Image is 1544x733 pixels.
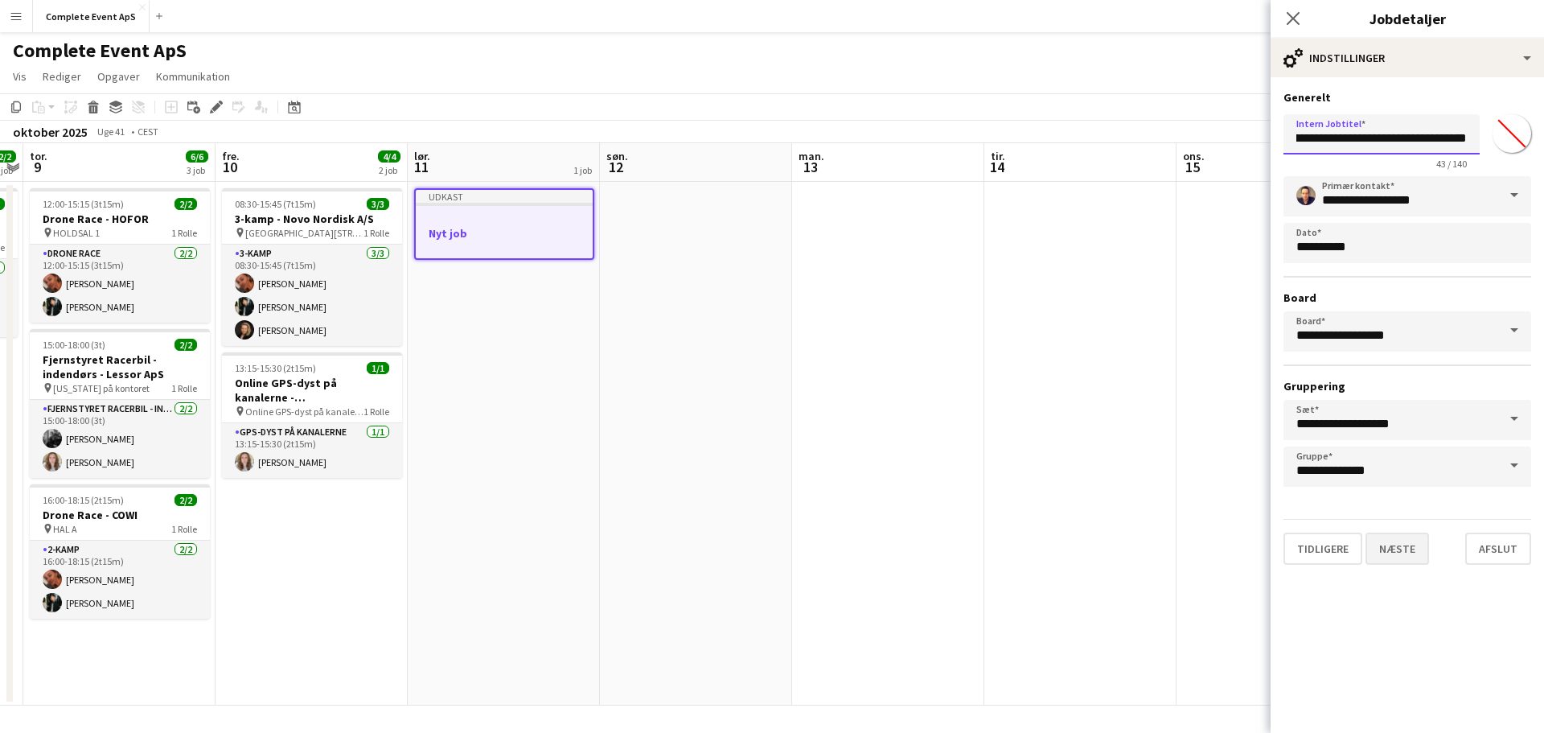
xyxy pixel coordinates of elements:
[171,382,197,394] span: 1 Rolle
[222,149,240,163] span: fre.
[1183,149,1205,163] span: ons.
[378,150,400,163] span: 4/4
[1283,90,1531,105] h3: Generelt
[43,339,105,351] span: 15:00-18:00 (3t)
[43,69,81,84] span: Rediger
[379,164,400,176] div: 2 job
[1423,158,1480,170] span: 43 / 140
[416,190,593,203] div: Udkast
[53,227,100,239] span: HOLDSAL 1
[27,158,47,176] span: 9
[414,188,594,260] app-job-card: UdkastNyt job
[1283,290,1531,305] h3: Board
[30,212,210,226] h3: Drone Race - HOFOR
[222,245,402,346] app-card-role: 3-kamp3/308:30-15:45 (7t15m)[PERSON_NAME][PERSON_NAME][PERSON_NAME]
[53,382,150,394] span: [US_STATE] på kontoret
[245,227,363,239] span: [GEOGRAPHIC_DATA][STREET_ADDRESS][GEOGRAPHIC_DATA]
[43,198,124,210] span: 12:00-15:15 (3t15m)
[175,494,197,506] span: 2/2
[988,158,1005,176] span: 14
[222,188,402,346] app-job-card: 08:30-15:45 (7t15m)3/33-kamp - Novo Nordisk A/S [GEOGRAPHIC_DATA][STREET_ADDRESS][GEOGRAPHIC_DATA...
[36,66,88,87] a: Rediger
[13,124,88,140] div: oktober 2025
[416,226,593,241] h3: Nyt job
[30,508,210,522] h3: Drone Race - COWI
[13,39,187,63] h1: Complete Event ApS
[30,245,210,323] app-card-role: Drone Race2/212:00-15:15 (3t15m)[PERSON_NAME][PERSON_NAME]
[573,164,592,176] div: 1 job
[33,1,150,32] button: Complete Event ApS
[175,198,197,210] span: 2/2
[43,494,124,506] span: 16:00-18:15 (2t15m)
[1365,533,1429,565] button: Næste
[30,329,210,478] app-job-card: 15:00-18:00 (3t)2/2Fjernstyret Racerbil - indendørs - Lessor ApS [US_STATE] på kontoret1 RolleFje...
[30,352,210,381] h3: Fjernstyret Racerbil - indendørs - Lessor ApS
[30,484,210,619] app-job-card: 16:00-18:15 (2t15m)2/2Drone Race - COWI HAL A1 Rolle2-kamp2/216:00-18:15 (2t15m)[PERSON_NAME][PER...
[186,150,208,163] span: 6/6
[606,149,628,163] span: søn.
[367,362,389,374] span: 1/1
[138,126,158,138] div: CEST
[1283,533,1362,565] button: Tidligere
[991,149,1005,163] span: tir.
[222,423,402,478] app-card-role: GPS-dyst på kanalerne1/113:15-15:30 (2t15m)[PERSON_NAME]
[1283,379,1531,393] h3: Gruppering
[156,69,230,84] span: Kommunikation
[6,66,33,87] a: Vis
[799,149,824,163] span: man.
[30,541,210,619] app-card-role: 2-kamp2/216:00-18:15 (2t15m)[PERSON_NAME][PERSON_NAME]
[235,362,316,374] span: 13:15-15:30 (2t15m)
[414,149,430,163] span: lør.
[97,69,140,84] span: Opgaver
[1271,39,1544,77] div: Indstillinger
[363,406,389,418] span: 1 Rolle
[1271,8,1544,29] h3: Jobdetaljer
[245,406,363,418] span: Online GPS-dyst på kanalerne
[53,523,77,535] span: HAL A
[1181,158,1205,176] span: 15
[222,376,402,405] h3: Online GPS-dyst på kanalerne - Udenrigsministeriet
[30,188,210,323] app-job-card: 12:00-15:15 (3t15m)2/2Drone Race - HOFOR HOLDSAL 11 RolleDrone Race2/212:00-15:15 (3t15m)[PERSON_...
[796,158,824,176] span: 13
[604,158,628,176] span: 12
[367,198,389,210] span: 3/3
[175,339,197,351] span: 2/2
[91,126,131,138] span: Uge 41
[220,158,240,176] span: 10
[150,66,236,87] a: Kommunikation
[363,227,389,239] span: 1 Rolle
[412,158,430,176] span: 11
[30,149,47,163] span: tor.
[171,523,197,535] span: 1 Rolle
[171,227,197,239] span: 1 Rolle
[222,352,402,478] app-job-card: 13:15-15:30 (2t15m)1/1Online GPS-dyst på kanalerne - Udenrigsministeriet Online GPS-dyst på kanal...
[30,400,210,478] app-card-role: Fjernstyret Racerbil - indendørs2/215:00-18:00 (3t)[PERSON_NAME][PERSON_NAME]
[222,212,402,226] h3: 3-kamp - Novo Nordisk A/S
[1465,533,1531,565] button: Afslut
[235,198,316,210] span: 08:30-15:45 (7t15m)
[13,69,27,84] span: Vis
[91,66,146,87] a: Opgaver
[187,164,207,176] div: 3 job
